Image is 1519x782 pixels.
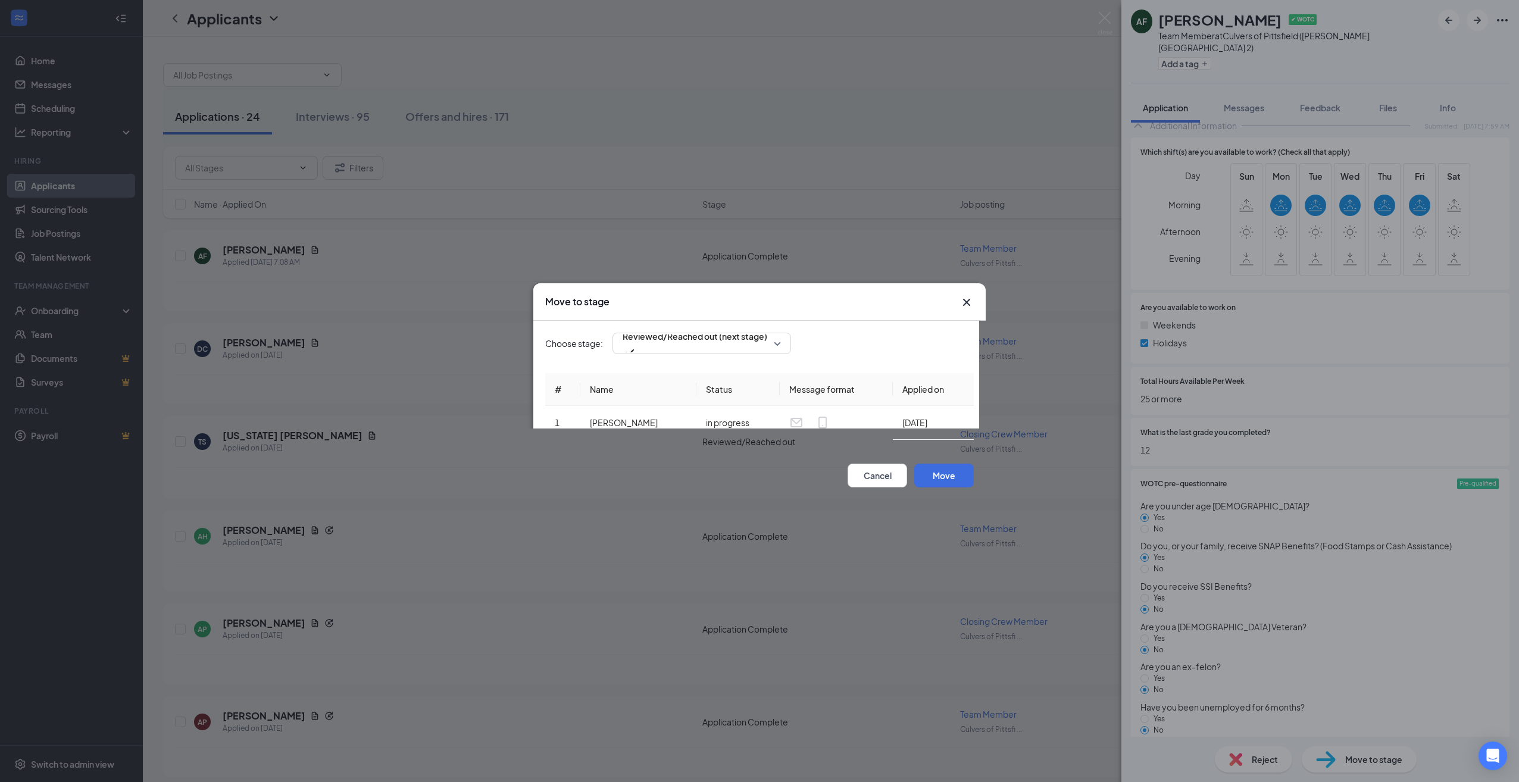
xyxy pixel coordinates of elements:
[815,415,830,430] svg: MobileSms
[696,373,780,406] th: Status
[1479,742,1507,770] div: Open Intercom Messenger
[623,345,637,359] svg: Checkmark
[696,406,780,440] td: in progress
[893,373,974,406] th: Applied on
[893,406,974,440] td: [DATE]
[545,295,610,308] h3: Move to stage
[959,295,974,309] button: Close
[959,295,974,309] svg: Cross
[580,406,696,440] td: [PERSON_NAME]
[555,468,570,483] svg: Eye
[914,464,974,487] button: Move
[580,373,696,406] th: Name
[789,415,804,430] svg: Email
[545,464,668,487] button: EyePreview notification
[545,373,580,406] th: #
[545,337,603,350] span: Choose stage:
[555,417,560,428] span: 1
[623,327,767,345] span: Reviewed/Reached out (next stage)
[780,373,893,406] th: Message format
[848,464,907,487] button: Cancel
